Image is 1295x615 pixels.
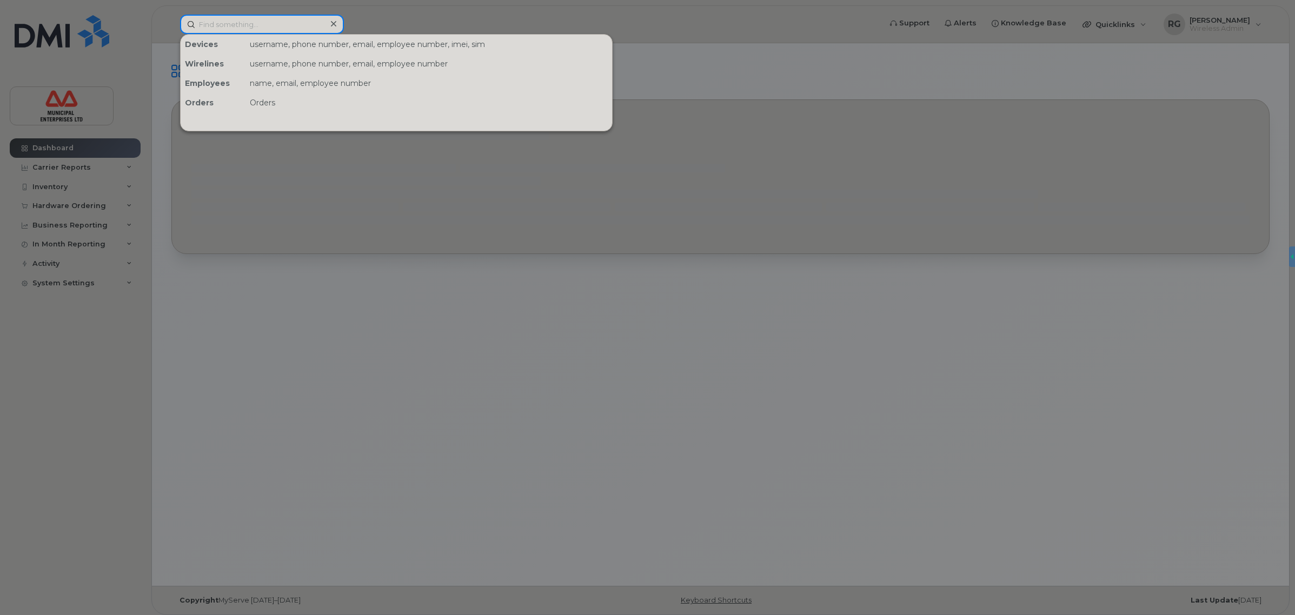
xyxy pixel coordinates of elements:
[245,35,612,54] div: username, phone number, email, employee number, imei, sim
[181,54,245,73] div: Wirelines
[245,54,612,73] div: username, phone number, email, employee number
[245,93,612,112] div: Orders
[245,73,612,93] div: name, email, employee number
[181,35,245,54] div: Devices
[181,73,245,93] div: Employees
[181,93,245,112] div: Orders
